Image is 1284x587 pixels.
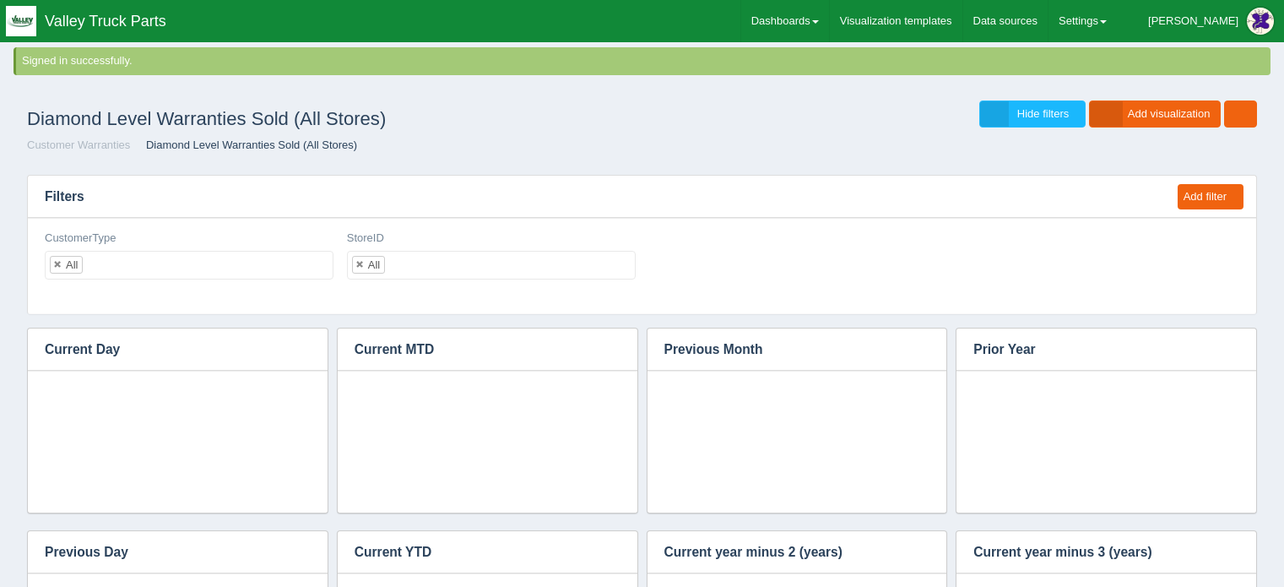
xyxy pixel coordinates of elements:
h3: Current YTD [338,531,612,573]
h3: Prior Year [956,329,1231,371]
span: Hide filters [1017,107,1069,120]
img: Profile Picture [1247,8,1274,35]
div: All [368,259,380,270]
div: All [66,259,78,270]
span: Valley Truck Parts [45,13,166,30]
a: Hide filters [979,101,1086,128]
a: Add visualization [1089,101,1222,128]
h1: Diamond Level Warranties Sold (All Stores) [27,101,642,138]
a: Customer Warranties [27,139,130,151]
label: StoreID [347,231,384,247]
img: q1blfpkbivjhsugxdrfq.png [6,6,36,36]
h3: Current MTD [338,329,612,371]
div: [PERSON_NAME] [1148,4,1238,38]
h3: Previous Day [28,531,302,573]
h3: Current year minus 2 (years) [647,531,922,573]
li: Diamond Level Warranties Sold (All Stores) [133,138,357,154]
h3: Current year minus 3 (years) [956,531,1231,573]
h3: Current Day [28,329,302,371]
button: Add filter [1178,184,1243,210]
h3: Filters [28,176,1162,218]
div: Signed in successfully. [22,53,1267,69]
h3: Previous Month [647,329,896,371]
label: CustomerType [45,231,116,247]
